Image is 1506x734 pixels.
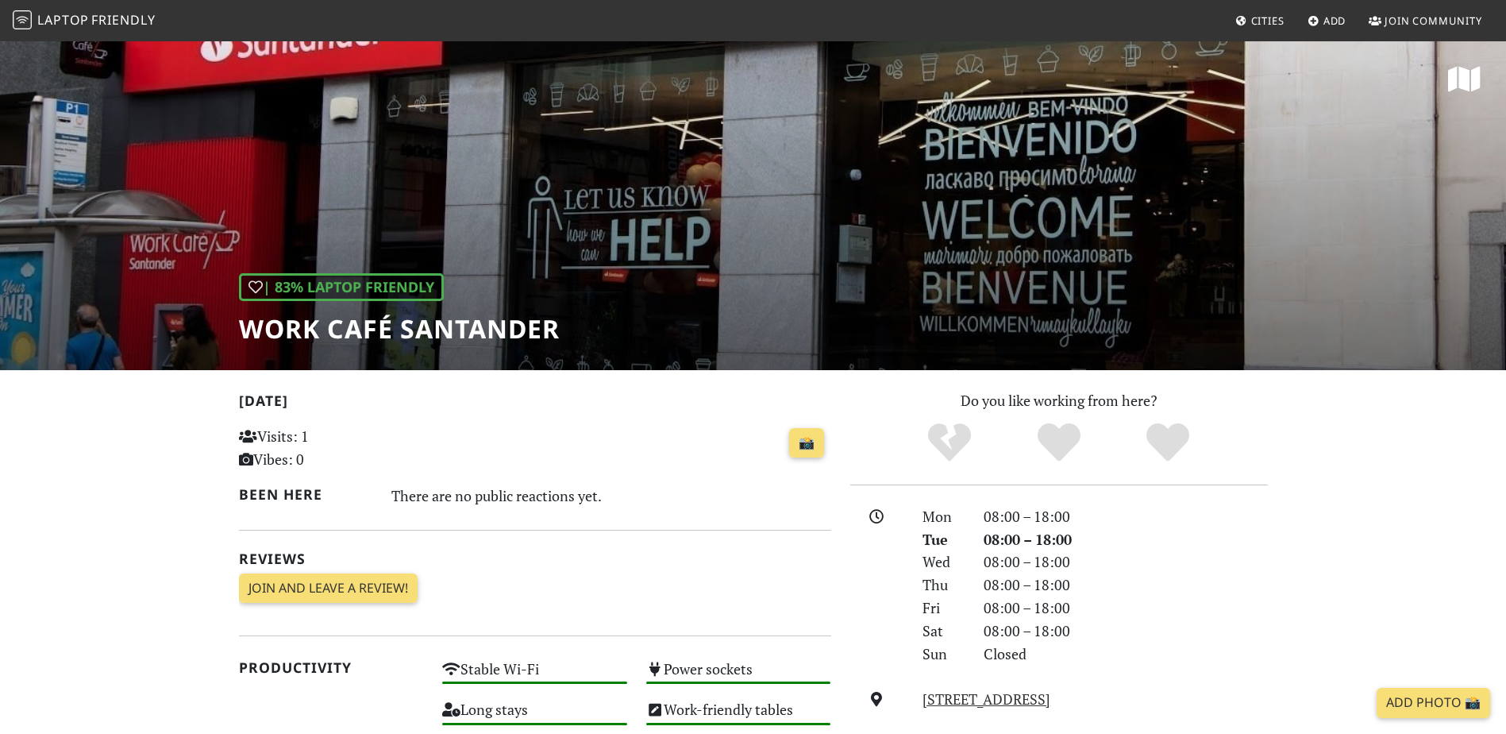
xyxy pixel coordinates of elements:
[391,483,831,508] div: There are no public reactions yet.
[1377,688,1490,718] a: Add Photo 📸
[974,505,1277,528] div: 08:00 – 18:00
[913,620,973,643] div: Sat
[913,505,973,528] div: Mon
[239,425,424,471] p: Visits: 1 Vibes: 0
[13,7,156,35] a: LaptopFriendly LaptopFriendly
[789,428,824,458] a: 📸
[974,597,1277,620] div: 08:00 – 18:00
[91,11,155,29] span: Friendly
[1385,14,1482,28] span: Join Community
[895,421,1004,465] div: No
[637,656,841,697] div: Power sockets
[850,389,1268,412] p: Do you like working from here?
[1113,421,1223,465] div: Definitely!
[239,574,418,604] a: Join and leave a review!
[1229,6,1291,35] a: Cities
[37,11,89,29] span: Laptop
[239,486,373,503] h2: Been here
[913,597,973,620] div: Fri
[913,550,973,574] div: Wed
[1301,6,1353,35] a: Add
[1323,14,1346,28] span: Add
[974,643,1277,666] div: Closed
[974,528,1277,551] div: 08:00 – 18:00
[239,314,560,344] h1: Work Café Santander
[239,550,831,567] h2: Reviews
[974,574,1277,597] div: 08:00 – 18:00
[433,656,637,697] div: Stable Wi-Fi
[1004,421,1114,465] div: Yes
[1251,14,1285,28] span: Cities
[13,10,32,29] img: LaptopFriendly
[913,528,973,551] div: Tue
[239,273,444,301] div: | 83% Laptop Friendly
[1362,6,1489,35] a: Join Community
[913,574,973,597] div: Thu
[239,392,831,415] h2: [DATE]
[913,643,973,666] div: Sun
[239,659,424,676] h2: Productivity
[922,690,1050,709] a: [STREET_ADDRESS]
[974,550,1277,574] div: 08:00 – 18:00
[974,620,1277,643] div: 08:00 – 18:00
